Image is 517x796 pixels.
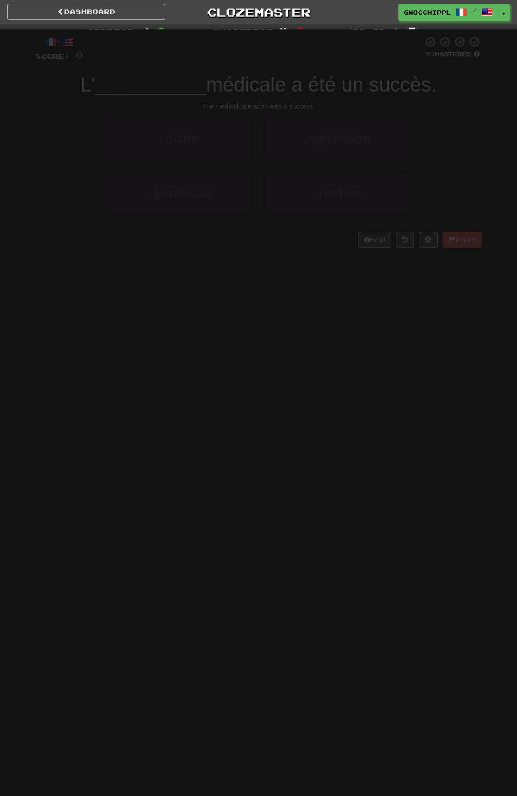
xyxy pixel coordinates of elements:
span: jeunesse [154,186,211,201]
span: L' [80,73,95,96]
span: rêches [319,186,362,201]
a: gnocchippl / [398,4,498,21]
button: Report [442,232,481,248]
span: : [140,27,150,36]
button: Round history (alt+y) [396,232,414,248]
small: 4 . [313,192,319,199]
div: Mastered [423,50,482,59]
span: ordre [165,131,199,146]
button: 1.ordre [107,118,251,159]
div: / [36,36,84,48]
button: 4.rêches [265,173,409,214]
span: 0 [75,49,84,61]
a: Dashboard [7,4,165,20]
span: 0 [157,25,165,37]
button: 3.jeunesse [107,173,251,214]
span: To go [352,27,385,36]
button: 2.opération [265,118,409,159]
button: Help! [358,232,392,248]
span: 0 [296,25,304,37]
div: The medical operation was a success. [36,101,482,111]
span: Correct [87,27,133,36]
span: Score: [36,52,70,60]
span: : [279,27,290,36]
small: 3 . [148,192,154,199]
small: 2 . [305,137,310,144]
span: gnocchippl [404,8,451,17]
a: Clozemaster [179,4,338,20]
span: : [392,27,402,36]
small: 1 . [160,137,165,144]
span: / [472,8,477,14]
span: Incorrect [213,27,273,36]
span: __________ [95,73,207,96]
span: 0 % [425,50,434,58]
span: 5 [409,25,417,37]
span: opération [310,131,371,146]
span: médicale a été un succès. [206,73,437,96]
